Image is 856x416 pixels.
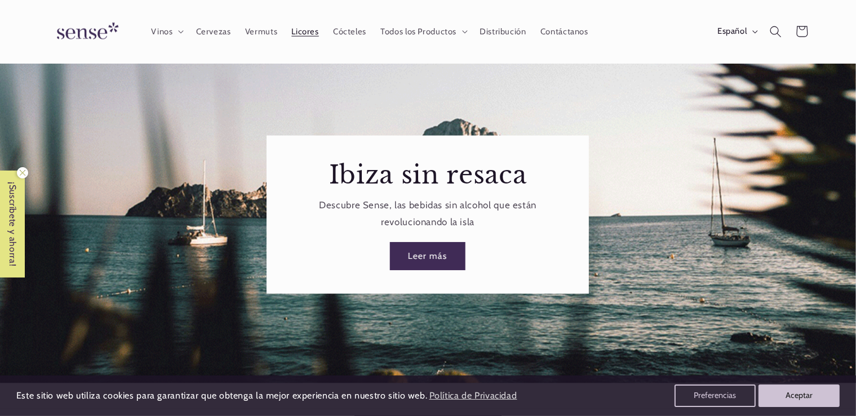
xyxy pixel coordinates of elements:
summary: Búsqueda [763,19,789,44]
span: Licores [291,26,318,37]
a: Distribución [473,19,534,44]
img: Sense [43,16,128,48]
button: Aceptar [759,384,840,407]
span: Contáctanos [540,26,588,37]
a: Cervezas [189,19,238,44]
h2: Ibiza sin resaca [329,159,527,191]
button: Preferencias [675,384,756,407]
span: Todos los Productos [380,26,456,37]
a: Licores [285,19,326,44]
span: Vinos [151,26,172,37]
a: Leer más [391,242,465,270]
button: Español [710,20,762,43]
a: Cócteles [326,19,373,44]
span: Distribución [480,26,526,37]
span: ¡Suscríbete y ahorra! [1,171,24,278]
span: Este sitio web utiliza cookies para garantizar que obtenga la mejor experiencia en nuestro sitio ... [16,390,428,401]
summary: Vinos [144,19,189,44]
summary: Todos los Productos [374,19,473,44]
a: Sense [39,11,132,52]
p: Descubre Sense, las bebidas sin alcohol que están revolucionando la isla [287,197,569,230]
span: Cócteles [333,26,366,37]
span: Cervezas [196,26,231,37]
span: Vermuts [245,26,277,37]
a: Vermuts [238,19,285,44]
a: Política de Privacidad (opens in a new tab) [427,386,518,406]
span: Español [717,26,747,38]
a: Contáctanos [533,19,595,44]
